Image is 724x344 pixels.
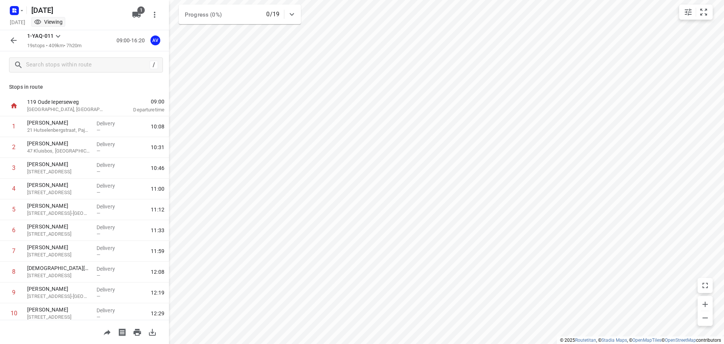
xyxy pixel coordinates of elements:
button: Fit zoom [696,5,711,20]
span: 11:12 [151,206,164,213]
div: small contained button group [679,5,713,20]
span: — [97,210,100,216]
span: 10:31 [151,143,164,151]
p: Delivery [97,140,124,148]
p: [PERSON_NAME] [27,244,90,251]
span: 09:00 [115,98,164,105]
button: 1 [129,7,144,22]
p: [PERSON_NAME] [27,160,90,168]
span: 1 [137,6,145,14]
span: Download route [145,328,160,335]
a: Routetitan [575,338,596,343]
p: [DEMOGRAPHIC_DATA][PERSON_NAME] [27,264,90,272]
span: — [97,127,100,133]
span: Print route [130,328,145,335]
div: / [150,61,158,69]
p: 71 Rue Saint-Lambert, Walhain [27,272,90,279]
div: 5 [12,206,15,213]
div: 3 [12,164,15,171]
p: [PERSON_NAME] [27,202,90,210]
span: 11:33 [151,227,164,234]
a: OpenMapTiles [632,338,661,343]
p: 25 Rue du Ry Ternel, Braine-l'Alleud [27,168,90,176]
span: — [97,314,100,320]
div: 9 [12,289,15,296]
p: [PERSON_NAME] [27,119,90,126]
p: 47 Kluisbos, [GEOGRAPHIC_DATA] [27,147,90,155]
a: Stadia Maps [601,338,627,343]
div: 1 [12,123,15,130]
span: — [97,190,100,195]
div: Progress (0%)0/19 [179,5,301,24]
p: 63 Rue de la Chapelle, Perwez [27,251,90,259]
a: OpenStreetMap [665,338,696,343]
p: [PERSON_NAME] [27,285,90,293]
li: © 2025 , © , © © contributors [560,338,721,343]
div: 8 [12,268,15,275]
p: 1-YAQ-011 [27,32,54,40]
p: 21 Hutselenbergstraat, Pajottegem [27,126,90,134]
p: 200 Rue d'Anogrune, Lasne [27,189,90,196]
p: 2 Rue Granbonpré, Ottignies-Louvain-la-Neuve [27,293,90,300]
span: 12:29 [151,310,164,317]
p: Departure time [115,106,164,114]
span: — [97,273,100,278]
p: 09:00-16:20 [117,37,148,45]
p: 19 stops • 409km • 7h20m [27,42,81,49]
span: 11:59 [151,247,164,255]
p: 22 Rue de la Paroche, Chastre [27,230,90,238]
p: Delivery [97,307,124,314]
p: [PERSON_NAME] [27,306,90,313]
p: 6 Rue du Pisselet, Grez-Doiceau [27,313,90,321]
span: — [97,231,100,237]
p: Delivery [97,182,124,190]
div: 4 [12,185,15,192]
input: Search stops within route [26,59,150,71]
div: 7 [12,247,15,255]
span: — [97,169,100,174]
p: 119 Oude Ieperseweg [27,98,106,106]
p: [GEOGRAPHIC_DATA], [GEOGRAPHIC_DATA] [27,106,106,113]
p: Delivery [97,224,124,231]
p: [PERSON_NAME] [27,140,90,147]
span: 12:19 [151,289,164,296]
span: 10:46 [151,164,164,172]
div: 10 [11,310,17,317]
p: 0/19 [266,10,279,19]
p: 35 Rue Grand' Rue, Ottignies-Louvain-la-Neuve [27,210,90,217]
p: Delivery [97,161,124,169]
span: — [97,293,100,299]
p: [PERSON_NAME] [27,223,90,230]
p: Delivery [97,265,124,273]
span: — [97,252,100,258]
p: Delivery [97,203,124,210]
div: You are currently in view mode. To make any changes, go to edit project. [34,18,63,26]
span: — [97,148,100,154]
p: Delivery [97,286,124,293]
p: Delivery [97,244,124,252]
p: Stops in route [9,83,160,91]
span: Share route [100,328,115,335]
span: 10:08 [151,123,164,130]
div: 2 [12,143,15,151]
p: Delivery [97,120,124,127]
p: [PERSON_NAME] [27,181,90,189]
span: Progress (0%) [185,11,222,18]
span: Print shipping labels [115,328,130,335]
div: 6 [12,227,15,234]
span: 11:00 [151,185,164,193]
span: 12:08 [151,268,164,276]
